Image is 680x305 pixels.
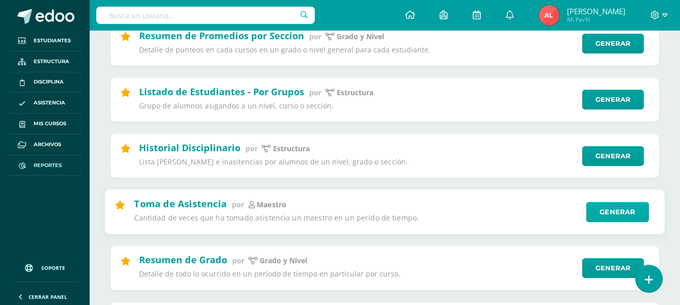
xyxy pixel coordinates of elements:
span: Estructura [34,58,69,66]
p: Grupo de alumnos asigandos a un nivel, curso o sección. [139,101,576,110]
a: Generar [582,90,644,109]
p: Grado y Nivel [260,256,307,265]
img: 3d24bdc41b48af0e57a4778939df8160.png [539,5,559,25]
span: por [309,88,321,97]
span: Mis cursos [34,120,66,128]
p: Estructura [273,144,310,153]
h2: Listado de Estudiantes - Por Grupos [139,86,304,98]
span: [PERSON_NAME] [567,6,625,16]
a: Estudiantes [8,31,81,51]
p: Detalle de punteos en cada cursos en un grado o nivel general para cada estudiante. [139,45,576,54]
a: Generar [582,258,644,278]
span: Estudiantes [34,37,71,45]
a: Estructura [8,51,81,72]
span: Disciplina [34,78,64,86]
a: Reportes [8,155,81,176]
span: Mi Perfil [567,15,625,24]
a: Asistencia [8,93,81,114]
h2: Historial Disciplinario [139,142,240,154]
span: por [232,200,244,209]
a: Generar [586,202,649,222]
a: Archivos [8,134,81,155]
a: Soporte [12,254,77,279]
p: Detalle de todo lo ocurrido en un período de tiempo en particular por curso. [139,269,576,279]
span: Asistencia [34,99,65,107]
span: por [232,256,244,265]
p: Lista [PERSON_NAME] e inasitencias por alumnos de un nivel, grado o sección. [139,157,576,167]
p: estructura [337,88,373,97]
span: Soporte [41,264,65,271]
span: por [246,144,258,153]
h2: Toma de Asistencia [134,198,227,210]
a: Generar [582,146,644,166]
h2: Resumen de Promedios por Seccion [139,30,304,42]
span: Archivos [34,141,61,149]
span: Reportes [34,161,62,170]
input: Busca un usuario... [96,7,315,24]
p: Cantidad de veces que ha tomado asistencia un maestro en un perido de tiempo. [134,213,579,223]
a: Mis cursos [8,114,81,134]
span: por [309,32,321,41]
a: Generar [582,34,644,53]
a: Disciplina [8,72,81,93]
p: maestro [257,200,286,210]
span: Cerrar panel [29,293,67,300]
p: Grado y Nivel [337,32,384,41]
h2: Resumen de Grado [139,254,227,266]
